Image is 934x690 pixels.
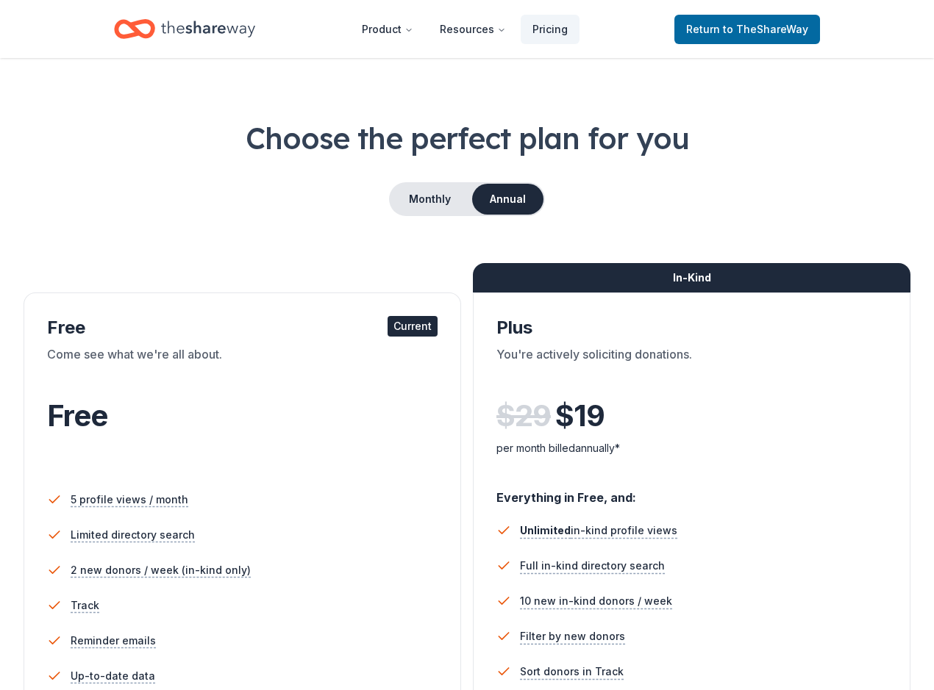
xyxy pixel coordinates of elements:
div: per month billed annually* [496,439,887,457]
span: Sort donors in Track [520,663,624,680]
div: Free [47,316,438,339]
a: Returnto TheShareWay [674,15,820,44]
span: to TheShareWay [723,23,808,35]
span: $ 19 [555,395,605,436]
span: 10 new in-kind donors / week [520,592,672,610]
div: In-Kind [473,263,910,292]
div: Everything in Free, and: [496,476,887,507]
span: in-kind profile views [520,524,677,536]
span: Track [71,597,99,614]
nav: Main [350,12,580,46]
div: Come see what we're all about. [47,345,438,387]
span: Filter by new donors [520,628,625,645]
button: Annual [472,184,543,215]
span: Reminder emails [71,632,156,650]
span: Return [686,21,808,38]
button: Resources [428,15,518,44]
div: Plus [496,316,887,339]
span: Full in-kind directory search [520,557,665,575]
a: Home [114,12,255,46]
div: You're actively soliciting donations. [496,345,887,387]
span: Limited directory search [71,526,195,544]
span: Free [47,398,107,434]
span: 5 profile views / month [71,491,188,508]
button: Monthly [391,184,469,215]
span: Unlimited [520,524,571,536]
h1: Choose the perfect plan for you [24,118,910,159]
span: Up-to-date data [71,667,155,685]
div: Current [388,316,438,337]
button: Product [350,15,425,44]
a: Pricing [521,15,580,44]
span: 2 new donors / week (in-kind only) [71,561,251,579]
